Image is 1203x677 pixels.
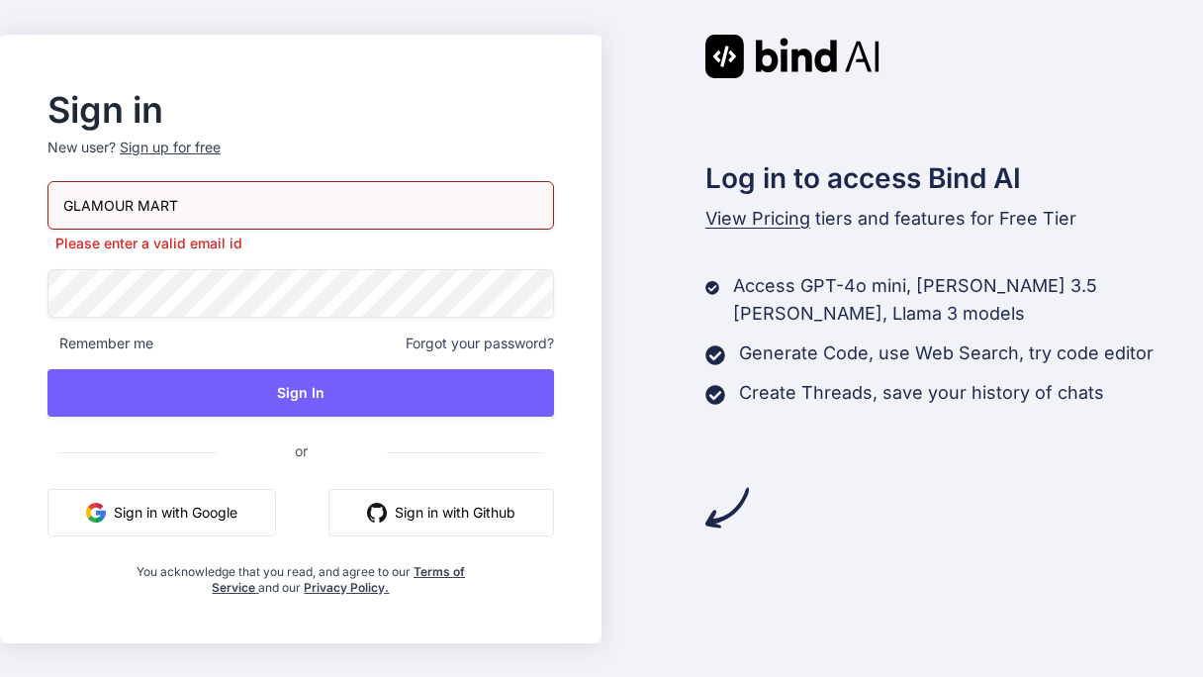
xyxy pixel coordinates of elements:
[304,580,389,595] a: Privacy Policy.
[120,138,221,157] div: Sign up for free
[739,339,1154,367] p: Generate Code, use Web Search, try code editor
[47,138,554,181] p: New user?
[216,427,387,475] span: or
[47,181,554,230] input: Login or Email
[406,334,554,353] span: Forgot your password?
[212,564,465,595] a: Terms of Service
[705,157,1203,199] h2: Log in to access Bind AI
[47,334,153,353] span: Remember me
[705,208,810,229] span: View Pricing
[328,489,554,536] button: Sign in with Github
[47,94,554,126] h2: Sign in
[47,234,554,253] p: Please enter a valid email id
[86,503,106,523] img: google
[47,369,554,417] button: Sign In
[47,489,276,536] button: Sign in with Google
[367,503,387,523] img: github
[705,35,879,78] img: Bind AI logo
[739,379,1104,407] p: Create Threads, save your history of chats
[705,486,749,530] img: arrow
[132,552,469,596] div: You acknowledge that you read, and agree to our and our
[705,205,1203,233] p: tiers and features for Free Tier
[733,272,1203,328] p: Access GPT-4o mini, [PERSON_NAME] 3.5 [PERSON_NAME], Llama 3 models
